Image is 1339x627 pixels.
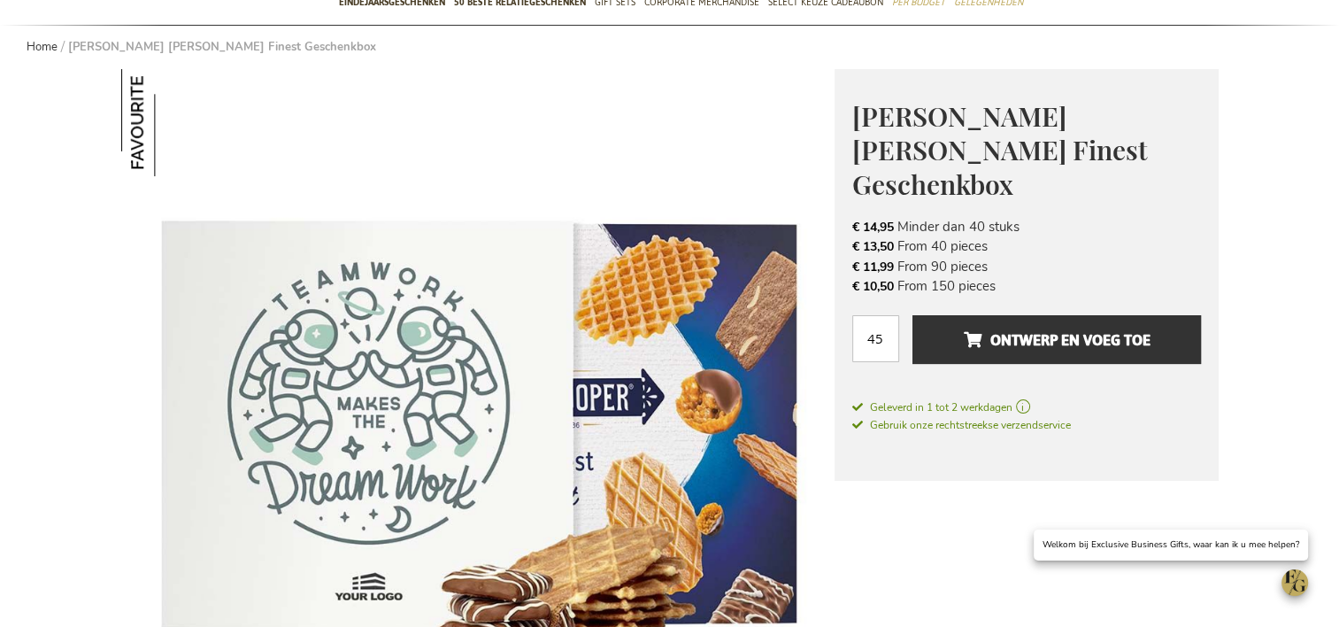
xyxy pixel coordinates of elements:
[852,315,899,362] input: Aantal
[852,418,1071,432] span: Gebruik onze rechtstreekse verzendservice
[852,236,1201,256] li: From 40 pieces
[852,276,1201,296] li: From 150 pieces
[852,217,1201,236] li: Minder dan 40 stuks
[27,39,58,55] a: Home
[68,39,376,55] strong: [PERSON_NAME] [PERSON_NAME] Finest Geschenkbox
[852,415,1071,433] a: Gebruik onze rechtstreekse verzendservice
[852,219,894,236] span: € 14,95
[963,326,1150,354] span: Ontwerp en voeg toe
[852,98,1148,202] span: [PERSON_NAME] [PERSON_NAME] Finest Geschenkbox
[912,315,1200,364] button: Ontwerp en voeg toe
[852,238,894,255] span: € 13,50
[852,259,894,275] span: € 11,99
[852,399,1201,415] a: Geleverd in 1 tot 2 werkdagen
[852,278,894,295] span: € 10,50
[121,69,228,176] img: Jules Destrooper Jules' Finest Geschenkbox
[852,257,1201,276] li: From 90 pieces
